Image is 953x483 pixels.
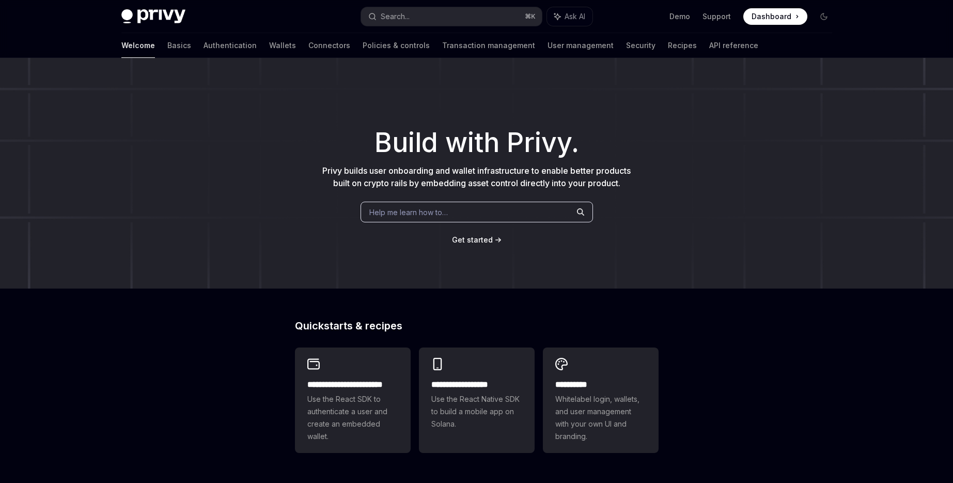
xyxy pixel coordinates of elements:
[374,133,579,152] span: Build with Privy.
[121,33,155,58] a: Welcome
[361,7,542,26] button: Search...⌘K
[442,33,535,58] a: Transaction management
[363,33,430,58] a: Policies & controls
[307,393,398,443] span: Use the React SDK to authenticate a user and create an embedded wallet.
[669,11,690,22] a: Demo
[555,393,646,443] span: Whitelabel login, wallets, and user management with your own UI and branding.
[752,11,791,22] span: Dashboard
[295,321,402,331] span: Quickstarts & recipes
[121,9,185,24] img: dark logo
[419,348,535,453] a: **** **** **** ***Use the React Native SDK to build a mobile app on Solana.
[626,33,655,58] a: Security
[431,393,522,430] span: Use the React Native SDK to build a mobile app on Solana.
[452,235,493,245] a: Get started
[816,8,832,25] button: Toggle dark mode
[269,33,296,58] a: Wallets
[709,33,758,58] a: API reference
[204,33,257,58] a: Authentication
[525,12,536,21] span: ⌘ K
[702,11,731,22] a: Support
[381,10,410,23] div: Search...
[369,207,448,218] span: Help me learn how to…
[668,33,697,58] a: Recipes
[548,33,614,58] a: User management
[167,33,191,58] a: Basics
[547,7,592,26] button: Ask AI
[565,11,585,22] span: Ask AI
[308,33,350,58] a: Connectors
[452,235,493,244] span: Get started
[743,8,807,25] a: Dashboard
[322,165,631,188] span: Privy builds user onboarding and wallet infrastructure to enable better products built on crypto ...
[543,348,659,453] a: **** *****Whitelabel login, wallets, and user management with your own UI and branding.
